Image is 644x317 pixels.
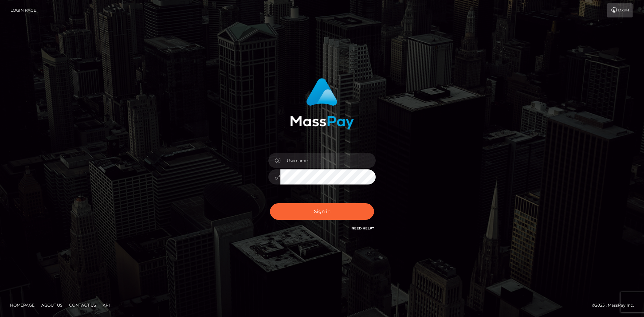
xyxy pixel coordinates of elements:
button: Sign in [270,203,374,220]
a: About Us [39,300,65,310]
div: © 2025 , MassPay Inc. [592,302,639,309]
a: Login Page [10,3,36,17]
a: API [100,300,113,310]
a: Contact Us [66,300,99,310]
input: Username... [280,153,376,168]
a: Homepage [7,300,37,310]
a: Login [607,3,633,17]
img: MassPay Login [290,78,354,129]
a: Need Help? [352,226,374,230]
